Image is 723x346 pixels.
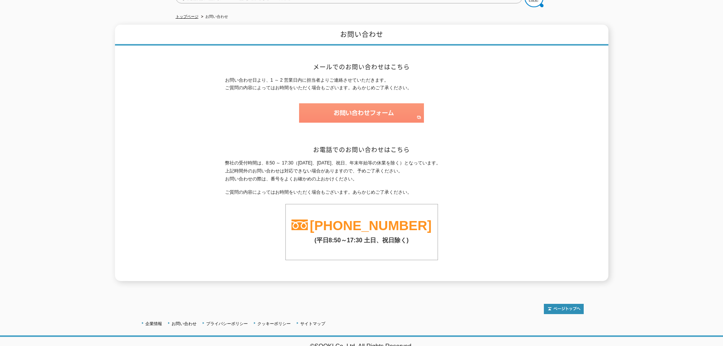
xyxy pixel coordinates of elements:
[145,321,162,326] a: 企業情報
[286,233,438,245] p: (平日8:50～17:30 土日、祝日除く)
[300,321,325,326] a: サイトマップ
[257,321,291,326] a: クッキーポリシー
[225,76,498,92] p: お問い合わせ日より、1 ～ 2 営業日内に担当者よりご連絡させていただきます。 ご質問の内容によってはお時間をいただく場合もございます。あらかじめご了承ください。
[176,14,198,19] a: トップページ
[310,218,432,233] a: [PHONE_NUMBER]
[225,188,498,196] p: ご質問の内容によってはお時間をいただく場合もございます。あらかじめご了承ください。
[225,159,498,183] p: 弊社の受付時間は、8:50 ～ 17:30（[DATE]、[DATE]、祝日、年末年始等の休業を除く）となっています。 上記時間外のお問い合わせは対応できない場合がありますので、予めご了承くださ...
[115,25,608,46] h1: お問い合わせ
[225,145,498,153] h2: お電話でのお問い合わせはこちら
[225,63,498,71] h2: メールでのお問い合わせはこちら
[206,321,248,326] a: プライバシーポリシー
[200,13,228,21] li: お問い合わせ
[299,103,424,123] img: お問い合わせフォーム
[172,321,197,326] a: お問い合わせ
[544,304,584,314] img: トップページへ
[299,116,424,121] a: お問い合わせフォーム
